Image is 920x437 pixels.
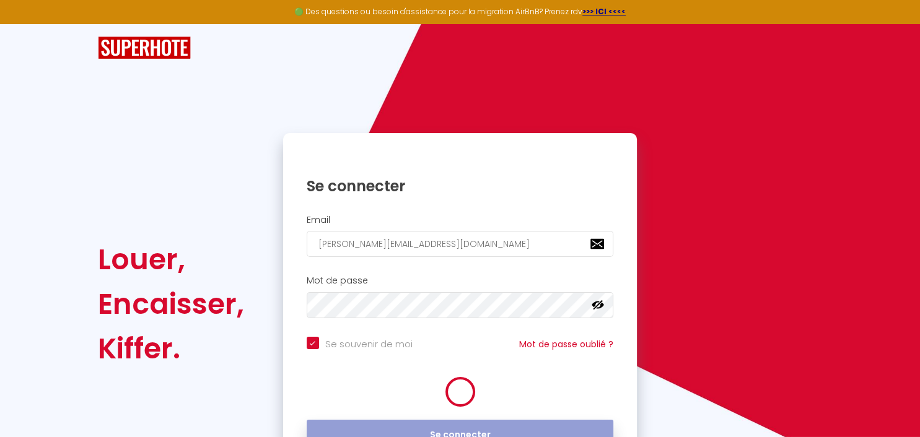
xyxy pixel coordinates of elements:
[98,37,191,59] img: SuperHote logo
[98,237,244,282] div: Louer,
[582,6,626,17] a: >>> ICI <<<<
[307,215,614,225] h2: Email
[307,275,614,286] h2: Mot de passe
[307,176,614,196] h1: Se connecter
[98,326,244,371] div: Kiffer.
[519,338,613,350] a: Mot de passe oublié ?
[98,282,244,326] div: Encaisser,
[307,231,614,257] input: Ton Email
